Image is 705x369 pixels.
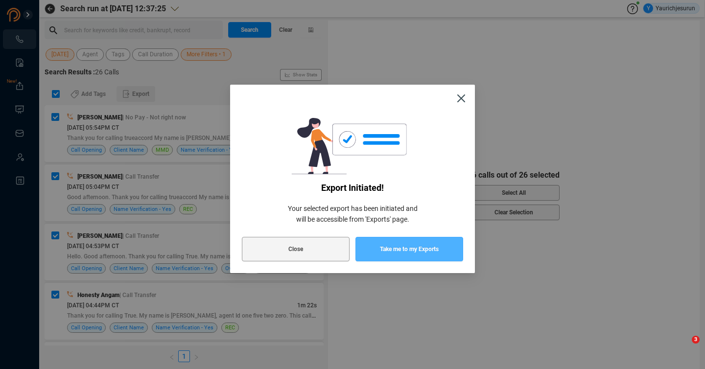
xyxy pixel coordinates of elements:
[692,336,700,344] span: 3
[242,183,463,193] span: Export initiated!
[242,214,463,225] span: will be accessible from 'Exports' page.
[242,203,463,214] span: Your selected export has been initiated and
[288,237,303,261] span: Close
[447,85,475,112] button: Close
[672,336,695,359] iframe: Intercom live chat
[355,237,463,261] button: Take me to my Exports
[242,237,350,261] button: Close
[380,237,439,261] span: Take me to my Exports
